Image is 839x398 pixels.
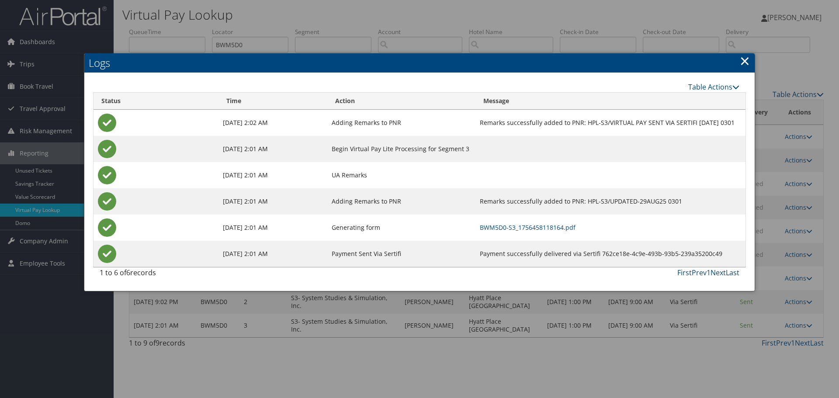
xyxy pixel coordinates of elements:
[327,93,475,110] th: Action: activate to sort column ascending
[475,93,745,110] th: Message: activate to sort column ascending
[688,82,739,92] a: Table Actions
[84,53,755,73] h2: Logs
[100,267,250,282] div: 1 to 6 of records
[218,110,328,136] td: [DATE] 2:02 AM
[740,52,750,69] a: Close
[677,268,692,277] a: First
[475,188,745,215] td: Remarks successfully added to PNR: HPL-S3/UPDATED-29AUG25 0301
[327,136,475,162] td: Begin Virtual Pay Lite Processing for Segment 3
[126,268,130,277] span: 6
[327,188,475,215] td: Adding Remarks to PNR
[707,268,711,277] a: 1
[480,223,576,232] a: BWM5D0-S3_1756458118164.pdf
[94,93,218,110] th: Status: activate to sort column ascending
[218,241,328,267] td: [DATE] 2:01 AM
[692,268,707,277] a: Prev
[218,162,328,188] td: [DATE] 2:01 AM
[327,110,475,136] td: Adding Remarks to PNR
[327,162,475,188] td: UA Remarks
[218,93,328,110] th: Time: activate to sort column ascending
[475,110,745,136] td: Remarks successfully added to PNR: HPL-S3/VIRTUAL PAY SENT VIA SERTIFI [DATE] 0301
[218,188,328,215] td: [DATE] 2:01 AM
[726,268,739,277] a: Last
[711,268,726,277] a: Next
[327,241,475,267] td: Payment Sent Via Sertifi
[218,215,328,241] td: [DATE] 2:01 AM
[327,215,475,241] td: Generating form
[218,136,328,162] td: [DATE] 2:01 AM
[475,241,745,267] td: Payment successfully delivered via Sertifi 762ce18e-4c9e-493b-93b5-239a35200c49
